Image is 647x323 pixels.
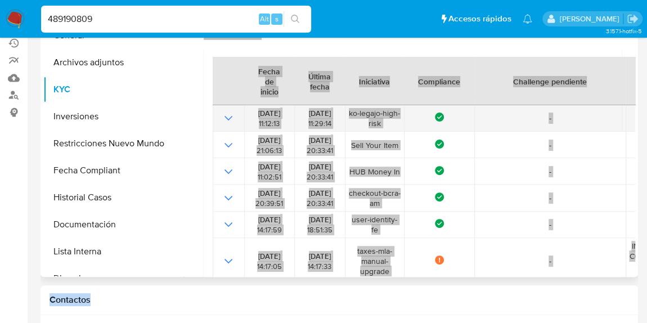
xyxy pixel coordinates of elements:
[43,157,184,184] button: Fecha Compliant
[43,103,184,130] button: Inversiones
[50,294,629,306] h1: Contactos
[43,184,184,211] button: Historial Casos
[448,13,511,25] span: Accesos rápidos
[41,12,311,26] input: Buscar usuario o caso...
[43,211,184,238] button: Documentación
[523,14,532,24] a: Notificaciones
[275,14,278,24] span: s
[43,76,184,103] button: KYC
[559,14,623,24] p: andres.vilosio@mercadolibre.com
[627,13,639,25] a: Salir
[605,26,641,35] span: 3.157.1-hotfix-5
[43,238,184,265] button: Lista Interna
[43,49,184,76] button: Archivos adjuntos
[43,130,184,157] button: Restricciones Nuevo Mundo
[284,11,307,27] button: search-icon
[43,265,184,292] button: Direcciones
[260,14,269,24] span: Alt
